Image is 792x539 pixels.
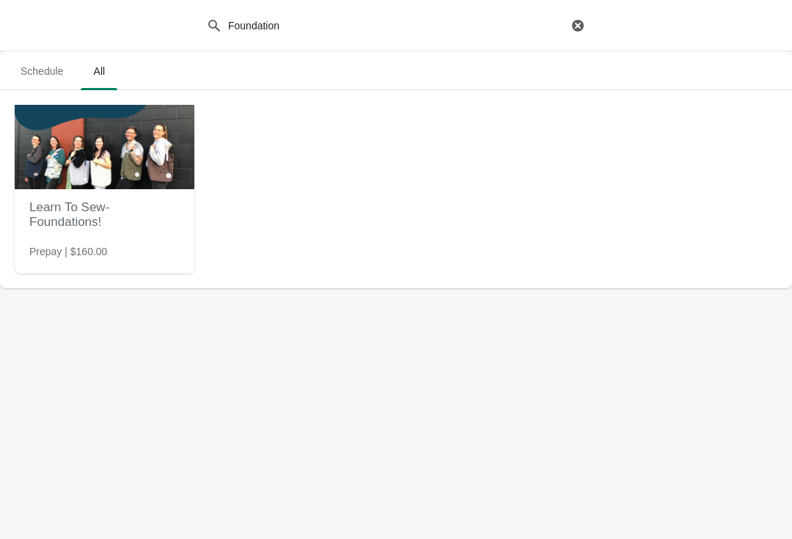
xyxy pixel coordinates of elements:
img: Learn To Sew- Foundations! [15,105,194,189]
span: All [81,58,117,84]
span: Schedule [9,58,75,84]
span: Prepay | $160.00 [29,244,107,259]
button: Clear [571,18,585,33]
input: Search [227,12,568,39]
h2: Learn To Sew- Foundations! [29,193,180,237]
